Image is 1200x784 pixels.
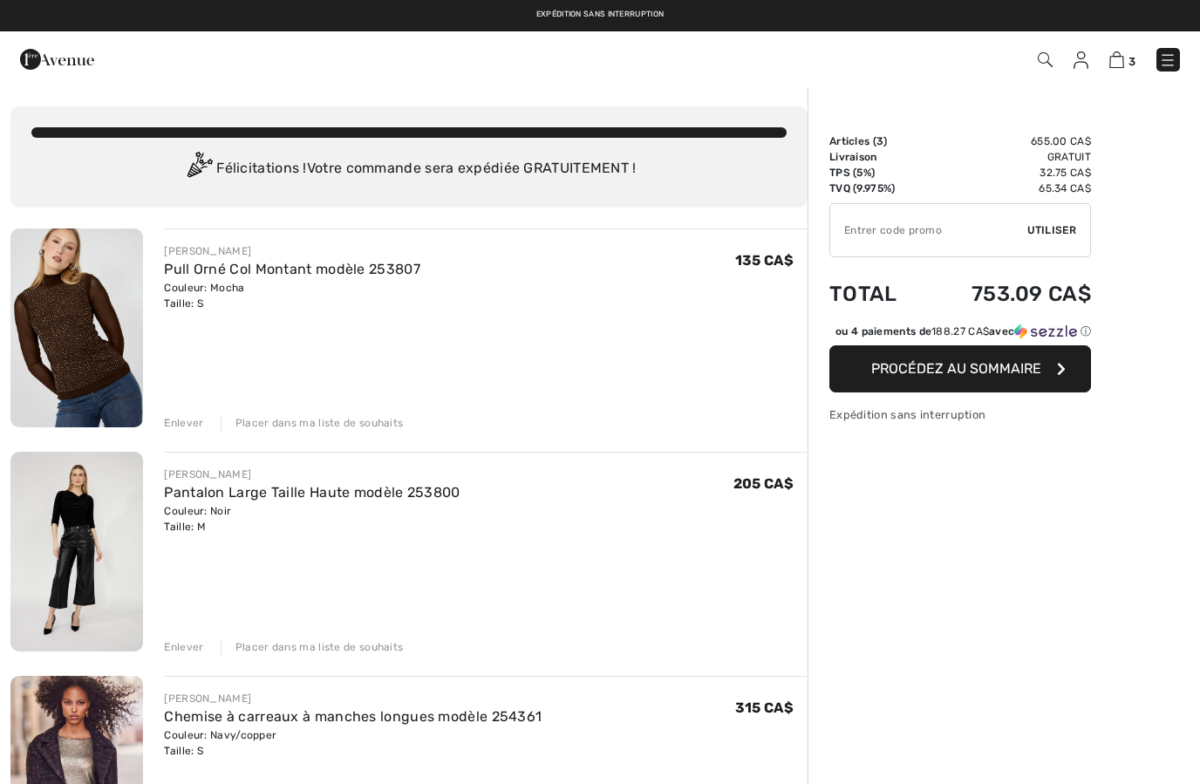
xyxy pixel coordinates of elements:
[829,165,924,181] td: TPS (5%)
[876,135,883,147] span: 3
[829,149,924,165] td: Livraison
[931,325,989,337] span: 188.27 CA$
[10,228,143,427] img: Pull Orné Col Montant modèle 253807
[830,204,1027,256] input: Code promo
[10,452,143,651] img: Pantalon Large Taille Haute modèle 253800
[20,42,94,77] img: 1ère Avenue
[829,133,924,149] td: Articles ( )
[829,324,1091,345] div: ou 4 paiements de188.27 CA$avecSezzle Cliquez pour en savoir plus sur Sezzle
[829,406,1091,423] div: Expédition sans interruption
[735,699,794,716] span: 315 CA$
[164,639,203,655] div: Enlever
[181,152,216,187] img: Congratulation2.svg
[871,360,1041,377] span: Procédez au sommaire
[164,261,420,277] a: Pull Orné Col Montant modèle 253807
[829,264,924,324] td: Total
[1038,52,1053,67] img: Recherche
[1109,49,1135,70] a: 3
[924,165,1091,181] td: 32.75 CA$
[221,415,404,431] div: Placer dans ma liste de souhaits
[1128,55,1135,68] span: 3
[829,181,924,196] td: TVQ (9.975%)
[733,475,794,492] span: 205 CA$
[164,243,420,259] div: [PERSON_NAME]
[735,252,794,269] span: 135 CA$
[924,149,1091,165] td: Gratuit
[1159,51,1176,69] img: Menu
[1014,324,1077,339] img: Sezzle
[835,324,1091,339] div: ou 4 paiements de avec
[164,503,460,535] div: Couleur: Noir Taille: M
[1074,51,1088,69] img: Mes infos
[164,484,460,501] a: Pantalon Large Taille Haute modèle 253800
[829,345,1091,392] button: Procédez au sommaire
[20,50,94,66] a: 1ère Avenue
[31,152,787,187] div: Félicitations ! Votre commande sera expédiée GRATUITEMENT !
[164,727,542,759] div: Couleur: Navy/copper Taille: S
[164,415,203,431] div: Enlever
[924,133,1091,149] td: 655.00 CA$
[221,639,404,655] div: Placer dans ma liste de souhaits
[1109,51,1124,68] img: Panier d'achat
[1027,222,1076,238] span: Utiliser
[924,264,1091,324] td: 753.09 CA$
[924,181,1091,196] td: 65.34 CA$
[164,467,460,482] div: [PERSON_NAME]
[164,280,420,311] div: Couleur: Mocha Taille: S
[164,708,542,725] a: Chemise à carreaux à manches longues modèle 254361
[164,691,542,706] div: [PERSON_NAME]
